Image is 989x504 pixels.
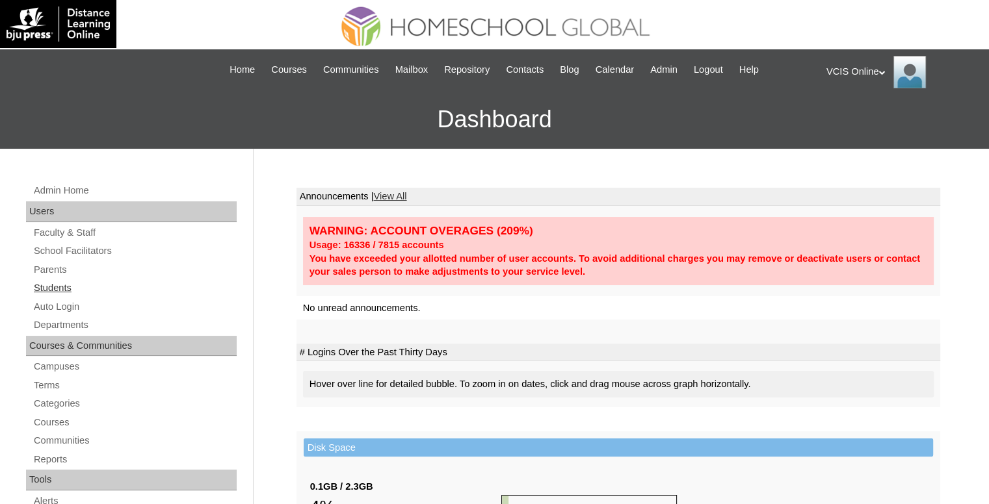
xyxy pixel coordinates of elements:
a: Logout [687,62,730,77]
span: Help [739,62,759,77]
a: Mailbox [389,62,435,77]
span: Admin [650,62,678,77]
img: logo-white.png [7,6,110,42]
div: Courses & Communities [26,336,237,357]
a: Home [223,62,261,77]
a: School Facilitators [33,243,237,259]
a: Courses [33,414,237,431]
strong: Usage: 16336 / 7815 accounts [310,240,444,250]
div: WARNING: ACCOUNT OVERAGES (209%) [310,223,927,238]
a: Students [33,280,237,296]
span: Calendar [596,62,634,77]
span: Repository [444,62,490,77]
a: Help [733,62,765,77]
div: Users [26,201,237,222]
a: Blog [553,62,585,77]
span: Blog [560,62,579,77]
td: Disk Space [304,438,933,457]
a: Faculty & Staff [33,225,237,241]
td: # Logins Over the Past Thirty Days [297,344,940,362]
div: Tools [26,470,237,490]
a: Admin [644,62,684,77]
a: Contacts [499,62,550,77]
a: Parents [33,262,237,278]
div: 0.1GB / 2.3GB [310,480,501,494]
td: Announcements | [297,188,940,206]
a: Departments [33,317,237,333]
a: Admin Home [33,183,237,199]
img: VCIS Online Admin [893,56,926,88]
a: Auto Login [33,299,237,315]
a: Repository [438,62,496,77]
a: Communities [317,62,386,77]
a: Courses [265,62,313,77]
a: Campuses [33,359,237,375]
span: Communities [323,62,379,77]
span: Mailbox [395,62,429,77]
a: Reports [33,451,237,468]
span: Home [230,62,255,77]
span: Courses [271,62,307,77]
a: Terms [33,377,237,394]
span: Contacts [506,62,544,77]
span: Logout [694,62,723,77]
a: Communities [33,433,237,449]
div: You have exceeded your allotted number of user accounts. To avoid additional charges you may remo... [310,252,927,279]
a: Categories [33,396,237,412]
td: No unread announcements. [297,296,940,320]
div: VCIS Online [826,56,976,88]
h3: Dashboard [7,90,982,149]
div: Hover over line for detailed bubble. To zoom in on dates, click and drag mouse across graph horiz... [303,371,934,397]
a: Calendar [589,62,640,77]
a: View All [373,191,406,201]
